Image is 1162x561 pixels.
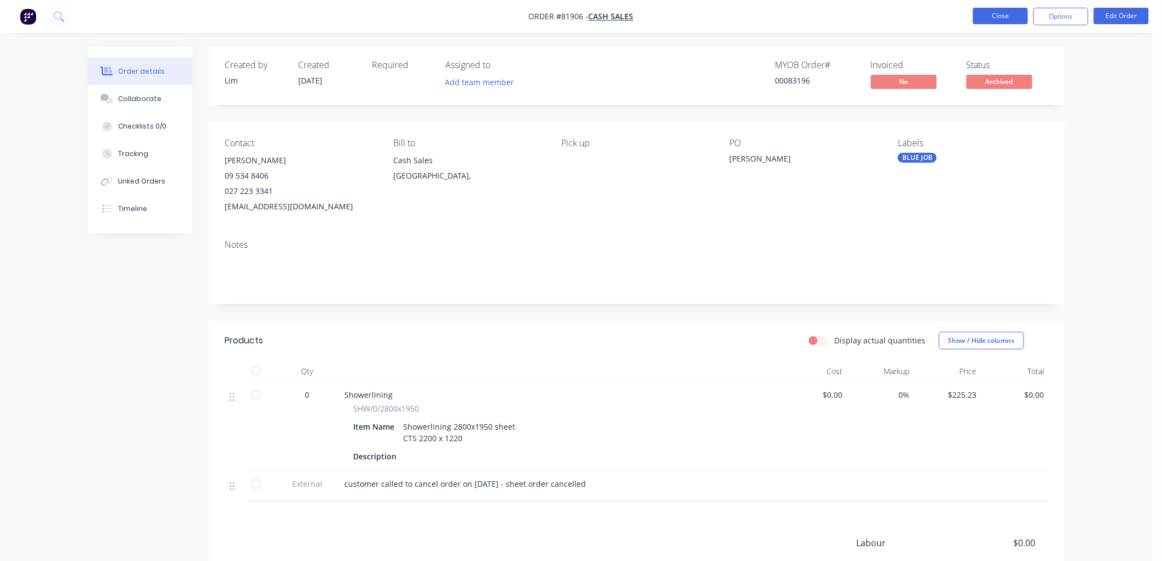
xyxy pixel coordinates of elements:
span: 0% [851,389,910,401]
div: 09 534 8406 [225,168,376,184]
button: Add team member [446,75,521,90]
div: BLUE JOB [898,153,937,163]
div: Bill to [393,138,544,148]
div: Contact [225,138,376,148]
div: Order details [118,66,165,76]
button: Options [1033,8,1088,25]
button: Close [973,8,1028,24]
div: Checklists 0/0 [118,121,166,131]
div: Timeline [118,204,147,214]
span: SHW/0/2800x1950 [354,403,420,414]
span: 0 [305,389,310,401]
div: Tracking [118,149,148,159]
button: Checklists 0/0 [88,113,192,140]
div: Created [299,60,359,70]
div: Qty [275,360,340,382]
div: Labels [898,138,1048,148]
div: Cost [780,360,847,382]
div: Notes [225,240,1049,250]
span: Showerlining [345,390,393,400]
div: [GEOGRAPHIC_DATA], [393,168,544,184]
div: Created by [225,60,286,70]
button: Add team member [439,75,520,90]
div: PO [730,138,880,148]
span: Archived [967,75,1032,88]
a: Cash Sales [589,12,634,22]
div: [PERSON_NAME] [730,153,867,168]
div: Cash Sales[GEOGRAPHIC_DATA], [393,153,544,188]
div: MYOB Order # [775,60,858,70]
div: [PERSON_NAME] [225,153,376,168]
button: Edit Order [1094,8,1149,24]
span: No [871,75,937,88]
div: Total [981,360,1049,382]
div: Markup [847,360,914,382]
button: Linked Orders [88,168,192,195]
div: Lim [225,75,286,86]
div: [EMAIL_ADDRESS][DOMAIN_NAME] [225,199,376,214]
button: Collaborate [88,85,192,113]
button: Timeline [88,195,192,223]
button: Tracking [88,140,192,168]
span: customer called to cancel order on [DATE] - sheet order cancelled [345,479,586,489]
label: Display actual quantities [835,335,926,346]
span: $0.00 [784,389,843,401]
div: 00083196 [775,75,858,86]
button: Order details [88,58,192,85]
img: Factory [20,8,36,25]
div: [PERSON_NAME]09 534 8406027 223 3341[EMAIL_ADDRESS][DOMAIN_NAME] [225,153,376,214]
span: External [279,478,336,490]
div: Assigned to [446,60,556,70]
span: Order #81906 - [529,12,589,22]
span: $0.00 [986,389,1044,401]
div: Cash Sales [393,153,544,168]
div: Description [354,448,401,464]
div: Price [914,360,982,382]
span: [DATE] [299,75,323,86]
span: $225.23 [919,389,977,401]
button: Show / Hide columns [939,332,1024,349]
div: Required [372,60,433,70]
div: Status [967,60,1049,70]
div: Invoiced [871,60,953,70]
div: Collaborate [118,94,161,104]
div: Linked Orders [118,176,165,186]
span: Labour [857,536,954,549]
div: Item Name [354,419,399,435]
div: Pick up [561,138,712,148]
div: Showerlining 2800x1950 sheet CTS 2200 x 1220 [399,419,520,446]
span: $0.00 [954,536,1035,549]
div: Products [225,334,264,347]
div: 027 223 3341 [225,184,376,199]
